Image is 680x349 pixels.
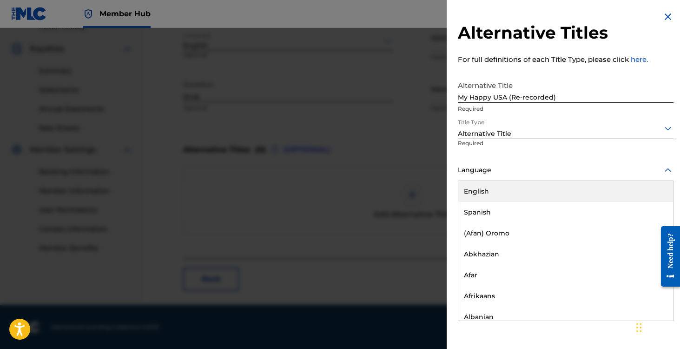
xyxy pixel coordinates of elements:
iframe: Resource Center [654,219,680,294]
div: Spanish [458,202,673,223]
iframe: Chat Widget [634,304,680,349]
span: Member Hub [99,8,151,19]
div: (Afan) Oromo [458,223,673,244]
p: Required [458,105,673,113]
h2: Alternative Titles [458,22,673,43]
div: Afar [458,265,673,286]
img: Top Rightsholder [83,8,94,20]
div: Drag [636,314,642,342]
div: English [458,181,673,202]
div: Abkhazian [458,244,673,265]
a: here. [631,55,648,64]
div: Albanian [458,307,673,328]
img: MLC Logo [11,7,47,20]
div: Afrikaans [458,286,673,307]
p: For full definitions of each Title Type, please click [458,54,673,65]
p: Required [458,139,524,160]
